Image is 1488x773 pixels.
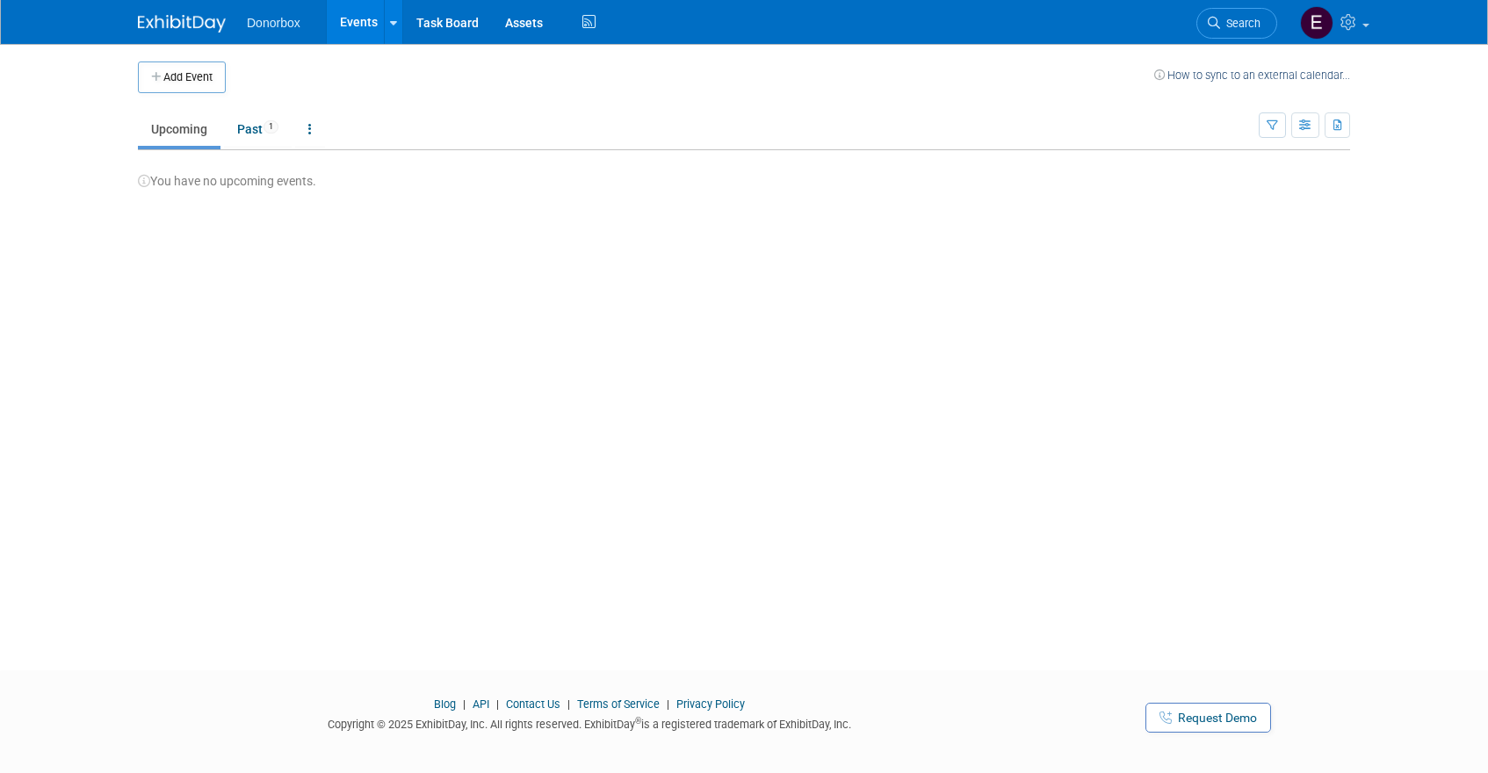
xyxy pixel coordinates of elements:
span: | [662,697,674,711]
span: | [563,697,574,711]
a: Privacy Policy [676,697,745,711]
span: Search [1220,17,1260,30]
button: Add Event [138,61,226,93]
sup: ® [635,716,641,726]
a: Request Demo [1145,703,1271,733]
img: Emily Sanders [1300,6,1333,40]
a: How to sync to an external calendar... [1154,69,1350,82]
a: Blog [434,697,456,711]
a: Past1 [224,112,292,146]
a: Contact Us [506,697,560,711]
span: | [492,697,503,711]
img: ExhibitDay [138,15,226,33]
span: Donorbox [247,16,300,30]
a: Terms of Service [577,697,660,711]
a: Search [1196,8,1277,39]
div: Copyright © 2025 ExhibitDay, Inc. All rights reserved. ExhibitDay is a registered trademark of Ex... [138,712,1041,733]
span: You have no upcoming events. [138,174,316,188]
span: | [459,697,470,711]
a: API [473,697,489,711]
a: Upcoming [138,112,220,146]
span: 1 [264,120,278,134]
